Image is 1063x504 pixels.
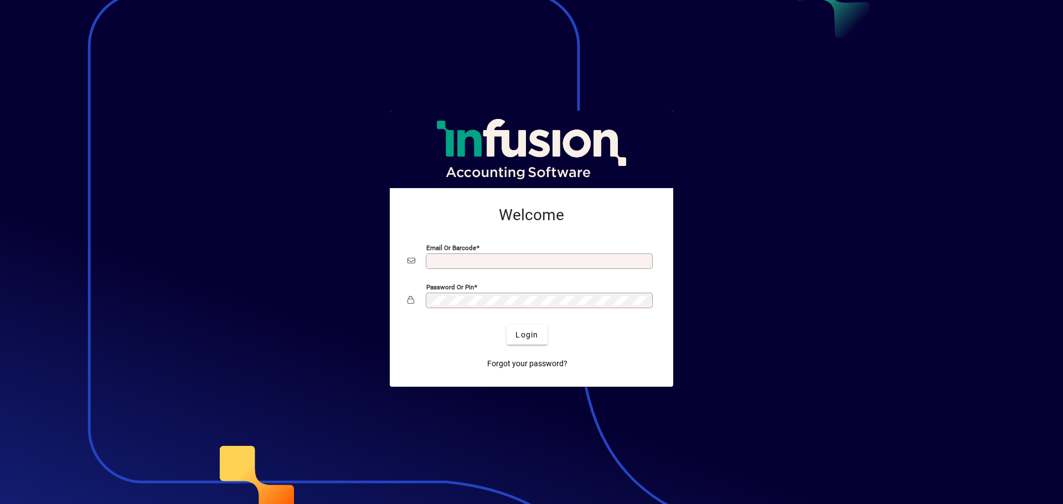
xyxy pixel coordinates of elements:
[487,358,567,370] span: Forgot your password?
[426,244,476,252] mat-label: Email or Barcode
[507,325,547,345] button: Login
[426,283,474,291] mat-label: Password or Pin
[515,329,538,341] span: Login
[407,206,656,225] h2: Welcome
[483,354,572,373] a: Forgot your password?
